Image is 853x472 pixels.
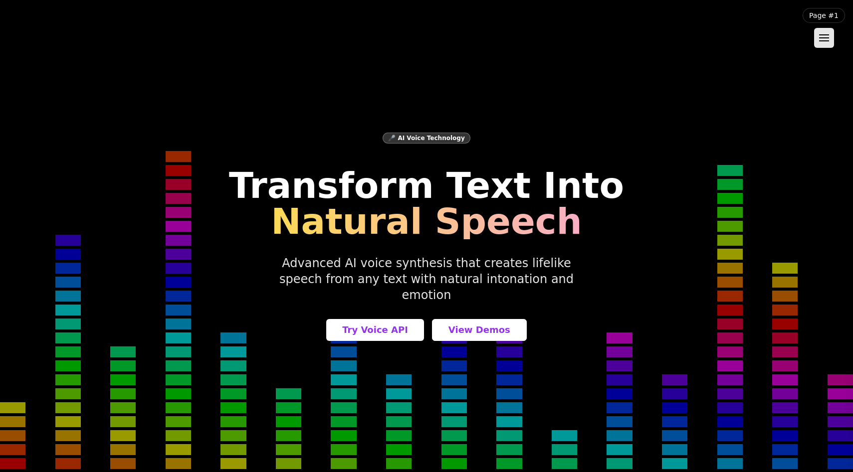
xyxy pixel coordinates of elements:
[259,255,594,303] p: Advanced AI voice synthesis that creates lifelike speech from any text with natural intonation an...
[803,8,845,23] div: Page #1
[326,319,424,341] button: Try Voice API
[432,319,527,341] button: View Demos
[229,203,624,239] span: Natural Speech
[229,167,624,239] h1: Transform Text Into
[383,133,470,144] div: 🎤 AI Voice Technology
